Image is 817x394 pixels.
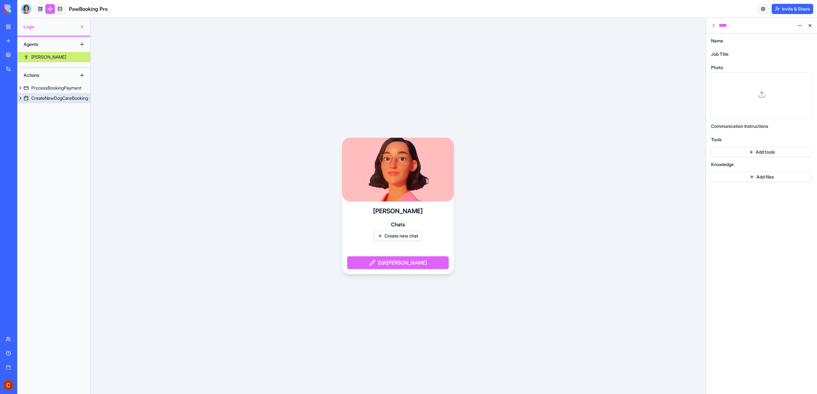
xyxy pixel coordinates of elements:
span: Chats [391,221,405,228]
a: ProcessBookingPayment [17,83,90,93]
button: Invite & Share [772,4,813,14]
img: logo [4,4,44,13]
span: Knowledge [711,162,734,167]
a: [PERSON_NAME] [17,52,90,62]
div: ProcessBookingPayment [31,85,81,91]
div: CreateNewDogCareBooking [31,95,88,101]
span: Logic [24,24,77,30]
span: Photo [711,65,723,70]
div: [PERSON_NAME] [31,54,66,60]
a: CreateNewDogCareBooking [17,93,90,103]
button: Add tools [711,147,813,157]
img: ACg8ocI330Cm0S2b3VeP-IDsUkwsO6gS56Q1Kn51xTDuTsyt9JekcQ=s96-c [3,380,13,390]
button: Create new chat [374,231,422,241]
div: Actions [20,70,71,80]
span: Communication Instructions [711,124,768,128]
span: Name [711,39,723,43]
h4: [PERSON_NAME] [373,207,423,215]
span: Job Title [711,52,729,56]
span: Tools [711,137,722,142]
h1: PawBooking Pro [69,5,108,13]
button: Edit[PERSON_NAME] [347,256,449,269]
button: Add files [711,172,813,182]
div: Agents [20,39,71,49]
